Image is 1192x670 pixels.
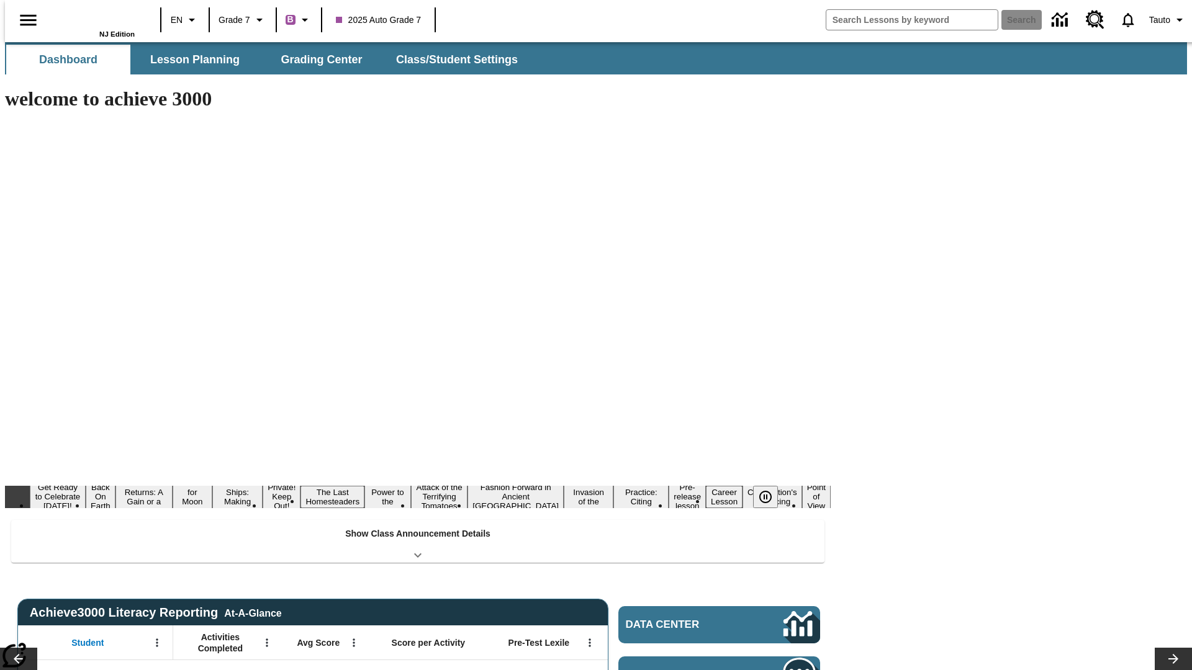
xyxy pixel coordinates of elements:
span: NJ Edition [99,30,135,38]
p: Show Class Announcement Details [345,527,490,540]
button: Slide 10 Fashion Forward in Ancient Rome [467,481,564,512]
div: Pause [753,486,790,508]
span: Tauto [1149,14,1170,27]
span: EN [171,14,183,27]
button: Slide 2 Back On Earth [86,481,115,512]
button: Slide 13 Pre-release lesson [669,481,706,512]
button: Open Menu [580,633,599,652]
span: Grade 7 [219,14,250,27]
button: Slide 7 The Last Homesteaders [300,486,364,508]
button: Lesson carousel, Next [1155,648,1192,670]
span: Student [71,637,104,648]
button: Class/Student Settings [386,45,528,74]
button: Slide 8 Solar Power to the People [364,476,411,517]
span: Pre-Test Lexile [508,637,570,648]
button: Slide 6 Private! Keep Out! [263,481,300,512]
button: Grade: Grade 7, Select a grade [214,9,272,31]
span: Score per Activity [392,637,466,648]
button: Slide 12 Mixed Practice: Citing Evidence [613,476,669,517]
button: Slide 14 Career Lesson [706,486,743,508]
button: Open Menu [345,633,363,652]
button: Profile/Settings [1144,9,1192,31]
span: Activities Completed [179,632,261,654]
div: Home [54,4,135,38]
a: Data Center [618,606,820,643]
button: Open side menu [10,2,47,38]
button: Slide 9 Attack of the Terrifying Tomatoes [411,481,467,512]
a: Data Center [1044,3,1078,37]
h1: welcome to achieve 3000 [5,87,831,110]
button: Slide 3 Free Returns: A Gain or a Drain? [115,476,173,517]
a: Resource Center, Will open in new tab [1078,3,1112,37]
button: Lesson Planning [133,45,257,74]
button: Dashboard [6,45,130,74]
div: SubNavbar [5,42,1187,74]
button: Open Menu [258,633,276,652]
a: Notifications [1112,4,1144,36]
button: Slide 5 Cruise Ships: Making Waves [212,476,263,517]
button: Slide 11 The Invasion of the Free CD [564,476,613,517]
button: Slide 16 Point of View [802,481,831,512]
div: At-A-Glance [224,605,281,619]
a: Home [54,6,135,30]
button: Open Menu [148,633,166,652]
button: Grading Center [260,45,384,74]
button: Slide 1 Get Ready to Celebrate Juneteenth! [30,481,86,512]
span: 2025 Auto Grade 7 [336,14,422,27]
input: search field [826,10,998,30]
span: B [287,12,294,27]
span: Avg Score [297,637,340,648]
span: Data Center [626,619,742,631]
button: Slide 15 The Constitution's Balancing Act [743,476,802,517]
span: Achieve3000 Literacy Reporting [30,605,282,620]
div: Show Class Announcement Details [11,520,824,563]
button: Pause [753,486,778,508]
div: SubNavbar [5,45,529,74]
button: Slide 4 Time for Moon Rules? [173,476,212,517]
button: Language: EN, Select a language [165,9,205,31]
button: Boost Class color is purple. Change class color [281,9,317,31]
